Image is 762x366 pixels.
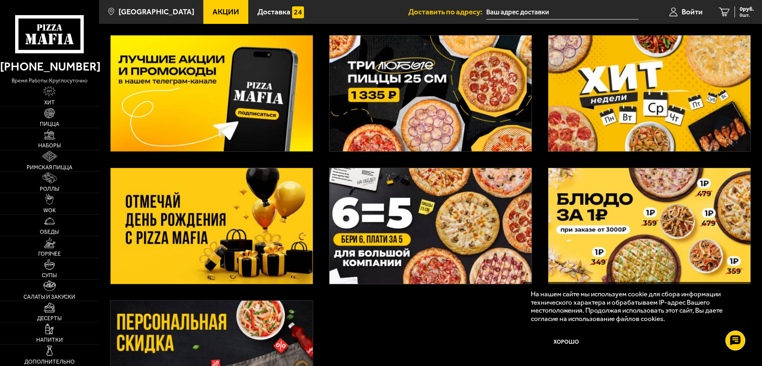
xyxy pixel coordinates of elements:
[36,337,63,343] span: Напитки
[740,13,754,18] span: 0 шт.
[38,251,61,257] span: Горячее
[740,6,754,12] span: 0 руб.
[40,229,59,235] span: Обеды
[292,6,304,18] img: 15daf4d41897b9f0e9f617042186c801.svg
[119,8,194,16] span: [GEOGRAPHIC_DATA]
[23,294,75,300] span: Салаты и закуски
[38,143,61,149] span: Наборы
[27,165,72,170] span: Римская пицца
[40,186,59,192] span: Роллы
[43,208,56,213] span: WOK
[531,290,739,323] p: На нашем сайте мы используем cookie для сбора информации технического характера и обрабатываем IP...
[682,8,703,16] span: Войти
[257,8,290,16] span: Доставка
[44,100,55,106] span: Хит
[24,359,75,365] span: Дополнительно
[37,316,62,321] span: Десерты
[212,8,239,16] span: Акции
[531,331,602,354] button: Хорошо
[486,5,639,20] input: Ваш адрес доставки
[42,273,57,278] span: Супы
[40,121,59,127] span: Пицца
[408,8,486,16] span: Доставить по адресу:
